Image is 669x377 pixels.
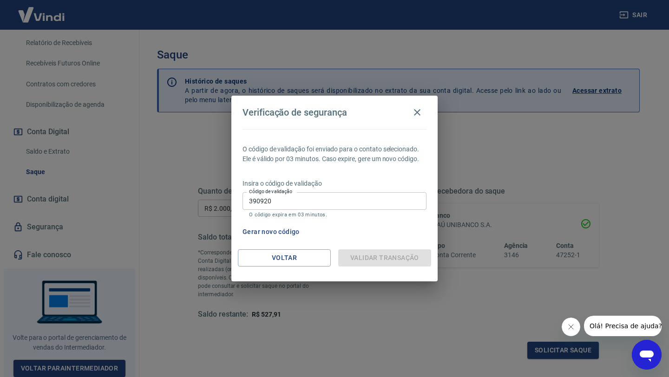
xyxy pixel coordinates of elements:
[243,107,347,118] h4: Verificação de segurança
[238,249,331,266] button: Voltar
[6,6,78,14] span: Olá! Precisa de ajuda?
[249,188,292,195] label: Código de validação
[584,316,662,336] iframe: Mensagem da empresa
[239,223,303,240] button: Gerar novo código
[249,212,420,218] p: O código expira em 03 minutos.
[243,144,426,164] p: O código de validação foi enviado para o contato selecionado. Ele é válido por 03 minutos. Caso e...
[562,318,580,336] iframe: Fechar mensagem
[632,340,662,370] iframe: Botão para abrir a janela de mensagens
[243,179,426,188] p: Insira o código de validação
